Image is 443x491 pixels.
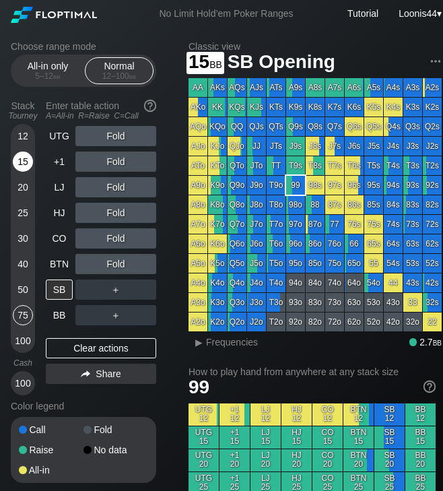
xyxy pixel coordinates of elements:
div: 88 [306,195,325,214]
div: 52s [423,254,442,273]
div: 87o [306,215,325,234]
div: K5s [364,98,383,117]
div: T4s [384,156,403,175]
div: Q8o [228,195,246,214]
div: A5o [189,254,207,273]
div: 72o [325,313,344,331]
div: K9s [286,98,305,117]
div: 86s [345,195,364,214]
div: 42s [423,273,442,292]
div: 2.7 [409,337,442,348]
div: 40 [13,254,33,274]
div: Q6s [345,117,364,136]
div: 74s [384,215,403,234]
div: 44 [384,273,403,292]
div: Fold [75,126,156,146]
div: A6o [189,234,207,253]
div: LJ 20 [250,449,281,471]
div: 32o [403,313,422,331]
div: 55 [364,254,383,273]
div: 62s [423,234,442,253]
div: 5 – 12 [20,71,76,81]
div: 65o [345,254,364,273]
div: Fold [75,152,156,172]
div: K8s [306,98,325,117]
div: J6o [247,234,266,253]
div: A7s [325,78,344,97]
div: UTG 15 [189,426,219,449]
div: No data [83,445,148,455]
div: A3o [189,293,207,312]
div: BB 20 [405,449,436,471]
img: Floptimal logo [11,7,97,23]
div: J7s [325,137,344,156]
div: Q5o [228,254,246,273]
div: QJo [228,137,246,156]
div: K3s [403,98,422,117]
div: J3s [403,137,422,156]
div: Stack [5,95,40,126]
div: Fold [75,228,156,249]
div: 32s [423,293,442,312]
div: 25 [13,203,33,223]
div: A2o [189,313,207,331]
div: UTG [46,126,73,146]
div: Q3s [403,117,422,136]
div: KQo [208,117,227,136]
div: KJo [208,137,227,156]
div: 54o [364,273,383,292]
div: KQs [228,98,246,117]
div: 50 [13,280,33,300]
div: No Limit Hold’em Poker Ranges [139,8,313,22]
div: 65s [364,234,383,253]
div: T5s [364,156,383,175]
div: Color legend [11,395,156,417]
div: 95o [286,254,305,273]
div: J2o [247,313,266,331]
div: Q9s [286,117,305,136]
div: HJ 20 [281,449,312,471]
h2: How to play hand from anywhere at any stack size [189,366,436,377]
div: 97o [286,215,305,234]
div: K6o [208,234,227,253]
div: 12 – 100 [91,71,147,81]
div: LJ 12 [250,403,281,426]
div: 97s [325,176,344,195]
div: 94s [384,176,403,195]
div: Raise [19,445,83,455]
div: 63o [345,293,364,312]
div: 96s [345,176,364,195]
div: Q4s [384,117,403,136]
div: 43s [403,273,422,292]
div: 76s [345,215,364,234]
div: 75 [13,305,33,325]
div: 62o [345,313,364,331]
div: T4o [267,273,285,292]
div: BTN [46,254,73,274]
div: 94o [286,273,305,292]
div: AA [189,78,207,97]
div: T7o [267,215,285,234]
div: QTo [228,156,246,175]
div: 82s [423,195,442,214]
div: K2s [423,98,442,117]
div: AQs [228,78,246,97]
div: 85s [364,195,383,214]
div: ＋ [75,305,156,325]
div: J2s [423,137,442,156]
div: 85o [306,254,325,273]
div: AKs [208,78,227,97]
div: K7s [325,98,344,117]
div: 93s [403,176,422,195]
div: BTN 15 [343,426,374,449]
div: 75o [325,254,344,273]
div: Fold [75,203,156,223]
div: UTG 20 [189,449,219,471]
div: T5o [267,254,285,273]
div: T6o [267,234,285,253]
div: Q7o [228,215,246,234]
div: JTs [267,137,285,156]
div: 22 [423,313,442,331]
div: Fold [83,425,148,434]
div: 74o [325,273,344,292]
